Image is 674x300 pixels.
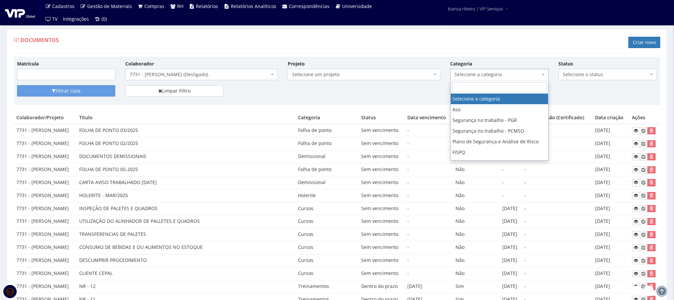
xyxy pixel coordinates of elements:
td: FOLHA DE PONTO 02/2025 [77,137,296,150]
li: Admissional [451,158,548,168]
td: [DATE] [593,228,630,241]
td: Folha de ponto [296,163,359,176]
th: Colaborador/Projeto [14,112,77,124]
td: 7731 - [PERSON_NAME] [14,124,77,137]
td: Não [453,202,500,215]
td: - [405,150,453,163]
td: Cursos [296,215,359,228]
td: - [522,228,593,241]
th: Data emissão (Certificado) [522,112,593,124]
span: Universidade [342,3,372,9]
td: 7731 - [PERSON_NAME] [14,163,77,176]
td: Cursos [296,241,359,254]
span: Correspondências [289,3,330,9]
th: Data vencimento [405,112,453,124]
td: - [405,163,453,176]
td: [DATE] [593,280,630,293]
td: NR - 12 [77,280,296,293]
li: Segurança no trabalho - PCMSO [451,126,548,136]
a: Integrações [60,13,92,25]
td: HOLERITE - MAR/2025 [77,189,296,202]
td: [DATE] [500,241,522,254]
td: 7731 - [PERSON_NAME] [14,176,77,189]
a: Limpar Filtro [125,85,224,97]
td: [DATE] [593,124,630,137]
td: Não [453,228,500,241]
td: [DATE] [500,215,522,228]
td: [DATE] [500,202,522,215]
td: - [405,176,453,189]
td: Não [453,254,500,267]
td: Cursos [296,228,359,241]
th: Categoria [296,112,359,124]
td: [DATE] [593,150,630,163]
td: - [522,215,593,228]
td: CARTA AVISO TRABALHADO [DATE] [77,176,296,189]
td: Sem vencimento [359,228,405,241]
span: RH [177,3,183,9]
td: Não [453,189,500,202]
td: 7731 - [PERSON_NAME] [14,189,77,202]
span: Selecione um projeto [288,69,440,80]
span: bianca.ribeiro | VIP Serviços [448,5,503,12]
td: - [522,163,593,176]
td: - [405,241,453,254]
td: Não [453,267,500,280]
td: Treinamentos [296,280,359,293]
td: [DATE] [593,215,630,228]
label: Matrícula [17,60,39,67]
td: Cursos [296,202,359,215]
td: [DATE] [593,254,630,267]
td: Sem vencimento [359,163,405,176]
td: Não [453,163,500,176]
td: Sem vencimento [359,241,405,254]
span: Integrações [63,16,89,22]
td: Não [453,215,500,228]
td: Sem vencimento [359,215,405,228]
td: - [522,124,593,137]
td: - [522,241,593,254]
span: (0) [102,16,107,22]
td: Cursos [296,254,359,267]
li: Segurança no trabalho - PGR [451,115,548,126]
th: Status [359,112,405,124]
span: Selecione a categoria [455,71,540,78]
td: Cursos [296,267,359,280]
td: - [405,254,453,267]
img: logo [5,8,35,18]
td: FOLHA DE PONTO 03/2025 [77,124,296,137]
td: FOLHA DE PONTO 05-2025 [77,163,296,176]
td: 7731 - [PERSON_NAME] [14,202,77,215]
td: - [522,150,593,163]
td: [DATE] [593,189,630,202]
span: Selecione o status [563,71,649,78]
td: - [405,215,453,228]
td: - [500,163,522,176]
td: [DATE] [593,137,630,150]
li: FISPQ [451,147,548,158]
td: - [522,254,593,267]
span: Documentos [20,36,59,44]
li: Plano de Segurança e Análise de Risco [451,136,548,147]
td: Não [453,241,500,254]
td: Demissional [296,176,359,189]
td: Demissional [296,150,359,163]
td: [DATE] [405,280,453,293]
span: Selecione um projeto [292,71,432,78]
td: Sem vencimento [359,176,405,189]
td: - [405,189,453,202]
td: TRANSFERENCIAS DE PALETES [77,228,296,241]
td: [DATE] [500,228,522,241]
td: 7731 - [PERSON_NAME] [14,280,77,293]
td: 7731 - [PERSON_NAME] [14,137,77,150]
span: Gestão de Materiais [87,3,132,9]
td: 7731 - [PERSON_NAME] [14,254,77,267]
label: Projeto [288,60,305,67]
td: - [500,176,522,189]
a: Criar novo [629,37,660,48]
td: Dentro do prazo [359,280,405,293]
li: Selecione a categoria [451,94,548,104]
td: Sem vencimento [359,189,405,202]
td: [DATE] [500,254,522,267]
td: Sem vencimento [359,137,405,150]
